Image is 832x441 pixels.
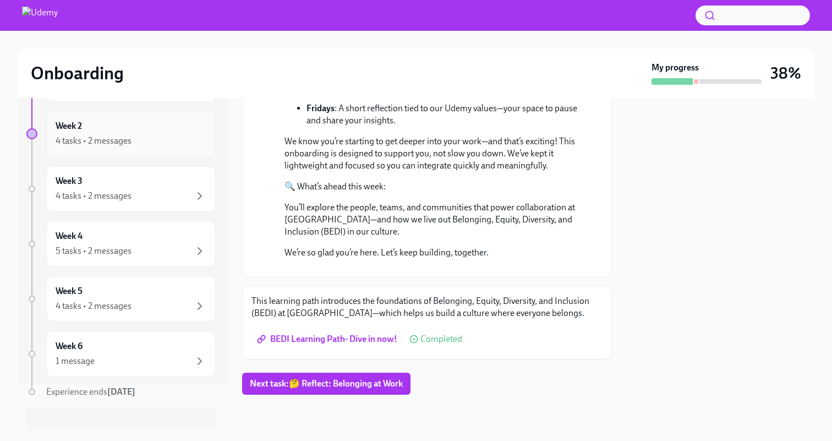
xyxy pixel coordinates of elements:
[26,276,216,322] a: Week 54 tasks • 2 messages
[56,300,132,312] div: 4 tasks • 2 messages
[56,135,132,147] div: 4 tasks • 2 messages
[26,166,216,212] a: Week 34 tasks • 2 messages
[56,340,83,352] h6: Week 6
[242,373,410,395] button: Next task:🤔 Reflect: Belonging at Work
[46,386,135,397] span: Experience ends
[284,135,585,172] p: We know you’re starting to get deeper into your work—and that’s exciting! This onboarding is desi...
[652,62,699,74] strong: My progress
[56,245,132,257] div: 5 tasks • 2 messages
[56,175,83,187] h6: Week 3
[56,355,95,367] div: 1 message
[251,328,405,350] a: BEDI Learning Path- Dive in now!
[306,103,335,113] strong: Fridays
[26,331,216,377] a: Week 61 message
[420,335,462,344] span: Completed
[284,202,585,238] p: You’ll explore the people, teams, and communities that power collaboration at [GEOGRAPHIC_DATA]—a...
[26,221,216,267] a: Week 45 tasks • 2 messages
[306,102,585,127] p: : A short reflection tied to our Udemy values—your space to pause and share your insights.
[770,63,801,83] h3: 38%
[250,378,403,389] span: Next task : 🤔 Reflect: Belonging at Work
[56,120,82,132] h6: Week 2
[284,181,585,193] p: 🔍 What’s ahead this week:
[251,295,603,319] p: This learning path introduces the foundations of Belonging, Equity, Diversity, and Inclusion (BED...
[56,285,83,297] h6: Week 5
[56,230,83,242] h6: Week 4
[22,7,58,24] img: Udemy
[31,62,124,84] h2: Onboarding
[259,334,397,345] span: BEDI Learning Path- Dive in now!
[26,111,216,157] a: Week 24 tasks • 2 messages
[56,190,132,202] div: 4 tasks • 2 messages
[107,386,135,397] strong: [DATE]
[284,247,585,259] p: We’re so glad you’re here. Let’s keep building, together.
